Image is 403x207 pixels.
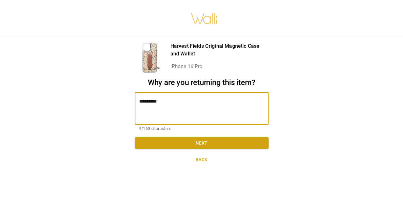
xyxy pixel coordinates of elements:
p: 9/160 characters [139,126,264,132]
button: Next [135,137,269,149]
h2: Why are you returning this item? [135,78,269,87]
img: walli-inc.myshopify.com [191,5,218,32]
button: Back [135,154,269,166]
p: iPhone 16 Pro [170,63,269,70]
p: Harvest Fields Original Magnetic Case and Wallet [170,42,269,58]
